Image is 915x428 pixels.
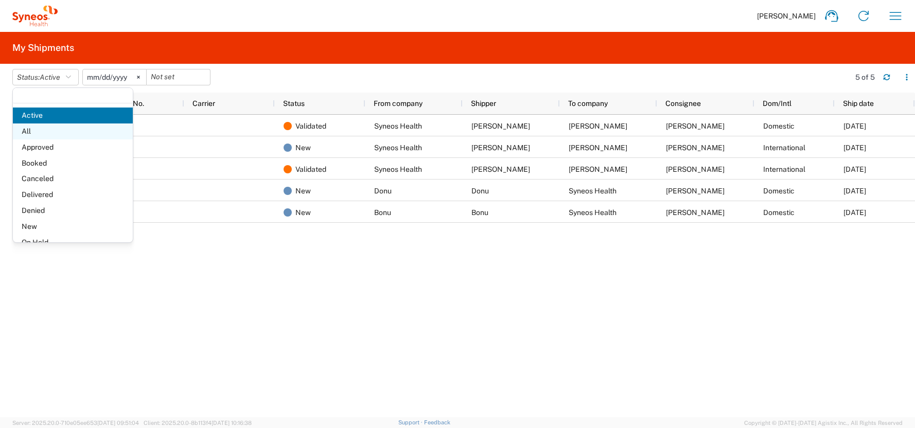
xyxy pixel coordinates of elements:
span: All [13,123,133,139]
span: Antoine Kouwonou [471,165,530,173]
span: Ship date [843,99,874,108]
span: Antoine Kouwonou [666,187,725,195]
span: Domestic [763,122,795,130]
span: New [295,202,311,223]
h2: My Shipments [12,42,74,54]
span: Bonu [374,208,391,217]
span: Antoine Kouwonou [666,208,725,217]
span: Erika Scheidl [666,144,725,152]
span: Approved [13,139,133,155]
span: Dom/Intl [763,99,791,108]
span: Validated [295,158,326,180]
span: Booked [13,155,133,171]
span: Syneos Health [569,187,617,195]
a: Support [398,419,424,425]
span: 08/07/2025 [843,165,866,173]
span: Carrier [192,99,215,108]
span: 08/19/2025 [843,144,866,152]
a: Feedback [424,419,450,425]
span: International [763,144,805,152]
span: Syneos Health [374,122,422,130]
span: Donu [471,187,489,195]
span: Server: 2025.20.0-710e05ee653 [12,420,139,426]
span: Syneos Health [374,144,422,152]
span: Delivered [13,187,133,203]
span: Eszter Pollermann [666,165,725,173]
span: [DATE] 09:51:04 [97,420,139,426]
span: Benedikt Girnghuber [569,122,627,130]
input: Not set [83,69,146,85]
span: From company [374,99,423,108]
span: New [13,219,133,235]
span: Syneos Health [374,165,422,173]
span: New [295,137,311,158]
span: Validated [295,115,326,137]
span: 08/01/2025 [843,187,866,195]
span: Antoine Kouwonou [471,122,530,130]
span: Copyright © [DATE]-[DATE] Agistix Inc., All Rights Reserved [744,418,903,427]
span: [PERSON_NAME] [757,11,816,21]
span: Syneos Health [569,208,617,217]
span: Eszter Pollermann [569,165,627,173]
span: Domestic [763,187,795,195]
span: 08/01/2025 [843,208,866,217]
input: Not set [147,69,210,85]
span: Canceled [13,171,133,187]
span: On Hold [13,235,133,251]
span: Benedikt Girnghuber [666,122,725,130]
span: Client: 2025.20.0-8b113f4 [144,420,252,426]
span: New [295,180,311,202]
span: Active [40,73,60,81]
span: Bonu [471,208,488,217]
button: Status:Active [12,69,79,85]
span: Denied [13,203,133,219]
span: Active [13,108,133,123]
span: 09/23/2025 [843,122,866,130]
div: 5 of 5 [855,73,875,82]
span: Antoine Kouwonou [471,144,530,152]
span: Donu [374,187,392,195]
span: International [763,165,805,173]
span: Erika Scheidl [569,144,627,152]
span: Shipper [471,99,496,108]
span: Consignee [665,99,701,108]
span: To company [568,99,608,108]
span: [DATE] 10:16:38 [212,420,252,426]
span: Status [283,99,305,108]
span: Domestic [763,208,795,217]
